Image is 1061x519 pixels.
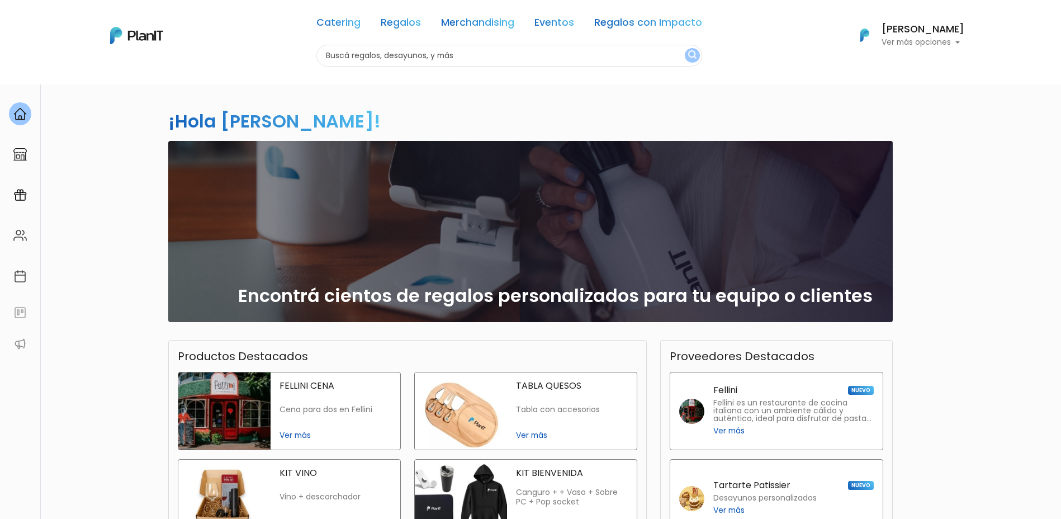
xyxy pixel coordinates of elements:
[713,399,874,423] p: Fellini es un restaurante de cocina italiana con un ambiente cálido y auténtico, ideal para disfr...
[848,481,874,490] span: NUEVO
[516,469,628,478] p: KIT BIENVENIDA
[280,430,391,441] span: Ver más
[280,405,391,414] p: Cena para dos en Fellini
[516,381,628,390] p: TABLA QUESOS
[713,481,790,490] p: Tartarte Patissier
[441,18,514,31] a: Merchandising
[415,372,507,450] img: tabla quesos
[13,148,27,161] img: marketplace-4ceaa7011d94191e9ded77b95e3339b90024bf715f7c57f8cf31f2d8c509eaba.svg
[688,50,697,61] img: search_button-432b6d5273f82d61273b3651a40e1bd1b912527efae98b1b7a1b2c0702e16a8d.svg
[168,108,381,134] h2: ¡Hola [PERSON_NAME]!
[882,25,964,35] h6: [PERSON_NAME]
[280,381,391,390] p: FELLINI CENA
[846,21,964,50] button: PlanIt Logo [PERSON_NAME] Ver más opciones
[381,18,421,31] a: Regalos
[713,386,737,395] p: Fellini
[679,486,704,511] img: tartarte patissier
[110,27,163,44] img: PlanIt Logo
[594,18,702,31] a: Regalos con Impacto
[516,488,628,507] p: Canguro + + Vaso + Sobre PC + Pop socket
[178,350,308,363] h3: Productos Destacados
[13,188,27,202] img: campaigns-02234683943229c281be62815700db0a1741e53638e28bf9629b52c665b00959.svg
[316,18,361,31] a: Catering
[178,372,401,450] a: fellini cena FELLINI CENA Cena para dos en Fellini Ver más
[534,18,574,31] a: Eventos
[280,469,391,478] p: KIT VINO
[178,372,271,450] img: fellini cena
[670,372,883,450] a: Fellini NUEVO Fellini es un restaurante de cocina italiana con un ambiente cálido y auténtico, id...
[316,45,702,67] input: Buscá regalos, desayunos, y más
[13,229,27,242] img: people-662611757002400ad9ed0e3c099ab2801c6687ba6c219adb57efc949bc21e19d.svg
[848,386,874,395] span: NUEVO
[13,270,27,283] img: calendar-87d922413cdce8b2cf7b7f5f62616a5cf9e4887200fb71536465627b3292af00.svg
[414,372,637,450] a: tabla quesos TABLA QUESOS Tabla con accesorios Ver más
[670,350,814,363] h3: Proveedores Destacados
[280,492,391,502] p: Vino + descorchador
[13,337,27,351] img: partners-52edf745621dab592f3b2c58e3bca9d71375a7ef29c3b500c9f145b62cc070d4.svg
[713,504,745,516] span: Ver más
[13,306,27,319] img: feedback-78b5a0c8f98aac82b08bfc38622c3050aee476f2c9584af64705fc4e61158814.svg
[713,425,745,437] span: Ver más
[516,405,628,414] p: Tabla con accesorios
[516,430,628,441] span: Ver más
[852,23,877,48] img: PlanIt Logo
[882,39,964,46] p: Ver más opciones
[238,285,873,306] h2: Encontrá cientos de regalos personalizados para tu equipo o clientes
[13,107,27,121] img: home-e721727adea9d79c4d83392d1f703f7f8bce08238fde08b1acbfd93340b81755.svg
[679,399,704,424] img: fellini
[713,494,817,502] p: Desayunos personalizados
